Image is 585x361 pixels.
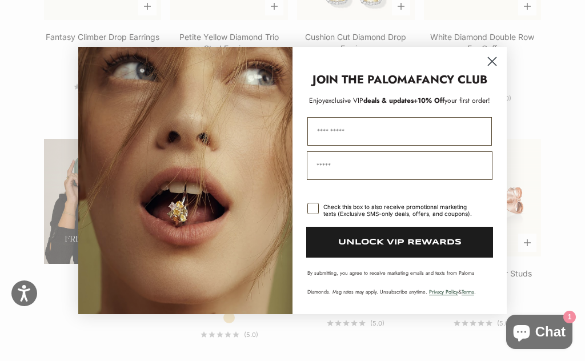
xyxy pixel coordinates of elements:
[429,288,476,295] span: & .
[307,151,492,180] input: Email
[414,95,490,106] span: + your first order!
[307,117,492,146] input: First Name
[78,47,292,314] img: Loading...
[416,71,487,88] strong: FANCY CLUB
[325,95,414,106] span: deals & updates
[323,203,478,217] div: Check this box to also receive promotional marketing texts (Exclusive SMS-only deals, offers, and...
[309,95,325,106] span: Enjoy
[312,71,416,88] strong: JOIN THE PALOMA
[462,288,474,295] a: Terms
[418,95,444,106] span: 10% Off
[482,51,502,71] button: Close dialog
[429,288,458,295] a: Privacy Policy
[306,227,493,258] button: UNLOCK VIP REWARDS
[325,95,363,106] span: exclusive VIP
[307,269,492,295] p: By submitting, you agree to receive marketing emails and texts from Paloma Diamonds. Msg rates ma...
